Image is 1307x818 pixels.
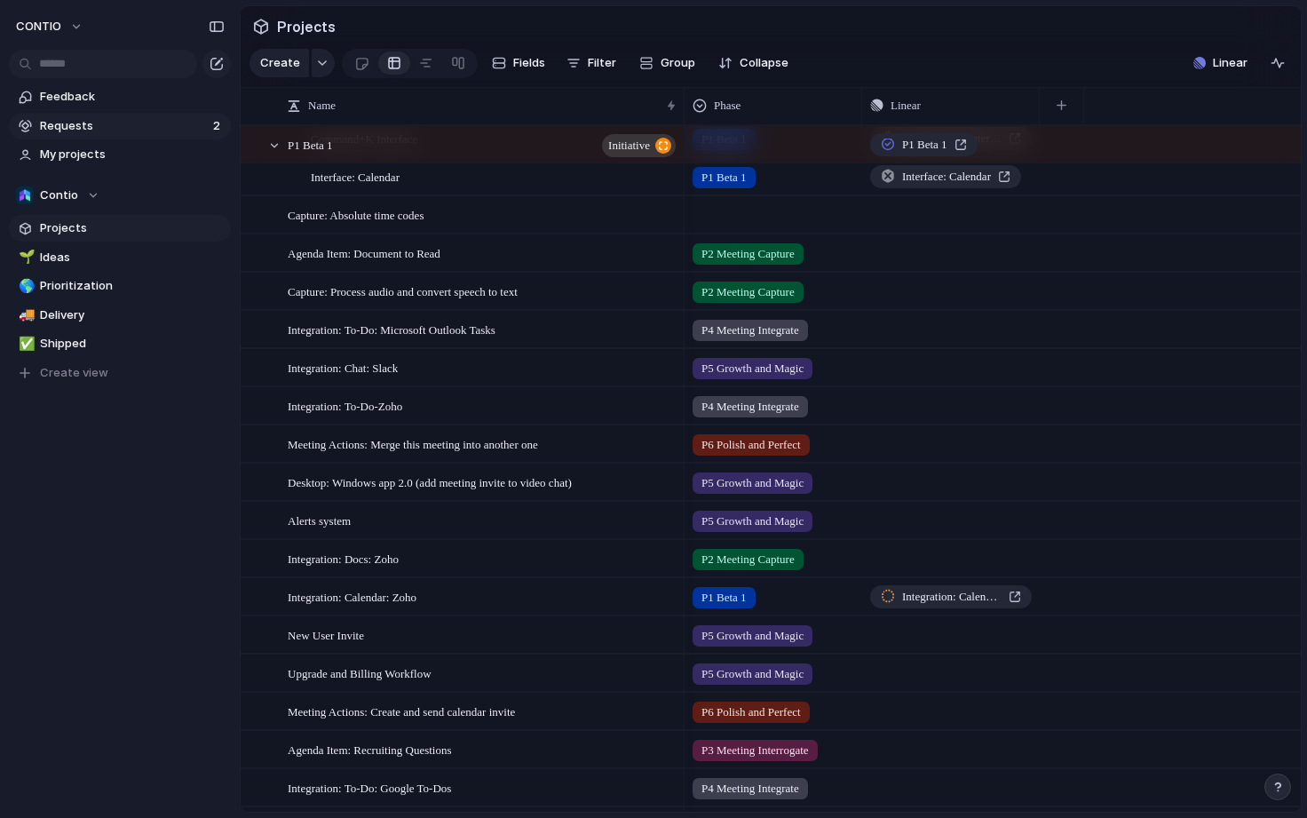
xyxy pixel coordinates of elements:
span: Prioritization [40,277,225,295]
span: Linear [891,97,921,115]
a: 🚚Delivery [9,302,231,329]
span: P5 Growth and Magic [701,474,804,492]
span: P5 Growth and Magic [701,665,804,683]
span: Create [260,54,300,72]
button: ✅ [16,335,34,353]
span: Integration: Docs: Zoho [288,548,399,568]
span: P4 Meeting Integrate [701,780,799,798]
button: 🚚 [16,306,34,324]
div: 🌱 [19,247,31,267]
span: P4 Meeting Integrate [701,398,799,416]
button: Filter [559,49,623,77]
span: Shipped [40,335,225,353]
span: Name [308,97,336,115]
span: Desktop: Windows app 2.0 (add meeting invite to video chat) [288,472,572,492]
span: 2 [213,117,224,135]
button: Collapse [711,49,796,77]
span: Phase [714,97,741,115]
button: 🌎 [16,277,34,295]
a: P1 Beta 1 [870,133,978,156]
div: ✅ [19,334,31,354]
a: 🌎Prioritization [9,273,231,299]
a: Interface: Calendar [870,165,1021,188]
a: My projects [9,141,231,168]
div: 🌎 [19,276,31,297]
span: P2 Meeting Capture [701,551,795,568]
a: Feedback [9,83,231,110]
span: Interface: Calendar [311,166,400,187]
span: Linear [1213,54,1248,72]
span: Integration: Calendar: Zoho [288,586,416,607]
span: P1 Beta 1 [701,589,747,607]
span: P1 Beta 1 [288,134,333,155]
span: Contio [40,187,78,204]
span: Agenda Item: Recruiting Questions [288,739,452,759]
span: P2 Meeting Capture [701,283,795,301]
span: Group [661,54,695,72]
span: Meeting Actions: Create and send calendar invite [288,701,515,721]
span: P5 Growth and Magic [701,627,804,645]
span: initiative [608,133,650,158]
span: P2 Meeting Capture [701,245,795,263]
span: Alerts system [288,510,351,530]
span: Collapse [740,54,788,72]
span: Meeting Actions: Merge this meeting into another one [288,433,538,454]
span: Capture: Process audio and convert speech to text [288,281,518,301]
span: New User Invite [288,624,364,645]
button: Create [250,49,309,77]
span: Integration: To-Do: Microsoft Outlook Tasks [288,319,495,339]
span: P3 Meeting Interrogate [701,742,809,759]
span: Integration: To-Do: Google To-Dos [288,777,451,798]
span: Agenda Item: Document to Read [288,242,440,263]
span: Feedback [40,88,225,106]
span: P5 Growth and Magic [701,512,804,530]
span: Fields [513,54,545,72]
span: P5 Growth and Magic [701,360,804,377]
button: Contio [9,182,231,209]
span: Requests [40,117,208,135]
span: Filter [588,54,616,72]
button: Fields [485,49,552,77]
span: Ideas [40,249,225,266]
span: Projects [40,219,225,237]
button: initiative [602,134,676,157]
span: Capture: Absolute time codes [288,204,424,225]
span: CONTIO [16,18,61,36]
a: Integration: Calendar: Zoho [870,585,1032,608]
a: ✅Shipped [9,330,231,357]
button: Linear [1186,50,1255,76]
span: P6 Polish and Perfect [701,703,801,721]
span: Upgrade and Billing Workflow [288,663,432,683]
a: Projects [9,215,231,242]
span: Integration: To-Do-Zoho [288,395,402,416]
span: P1 Beta 1 [902,136,947,154]
button: Group [630,49,704,77]
span: P6 Polish and Perfect [701,436,801,454]
span: Integration: Calendar: Zoho [902,588,1002,606]
span: P4 Meeting Integrate [701,322,799,339]
span: P1 Beta 1 [701,169,747,187]
div: 🚚 [19,305,31,325]
a: 🌱Ideas [9,244,231,271]
button: CONTIO [8,12,92,41]
button: Create view [9,360,231,386]
a: Requests2 [9,113,231,139]
span: Create view [40,364,108,382]
span: My projects [40,146,225,163]
span: Projects [273,11,339,43]
button: 🌱 [16,249,34,266]
span: Integration: Chat: Slack [288,357,398,377]
span: Interface: Calendar [902,168,991,186]
span: Delivery [40,306,225,324]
